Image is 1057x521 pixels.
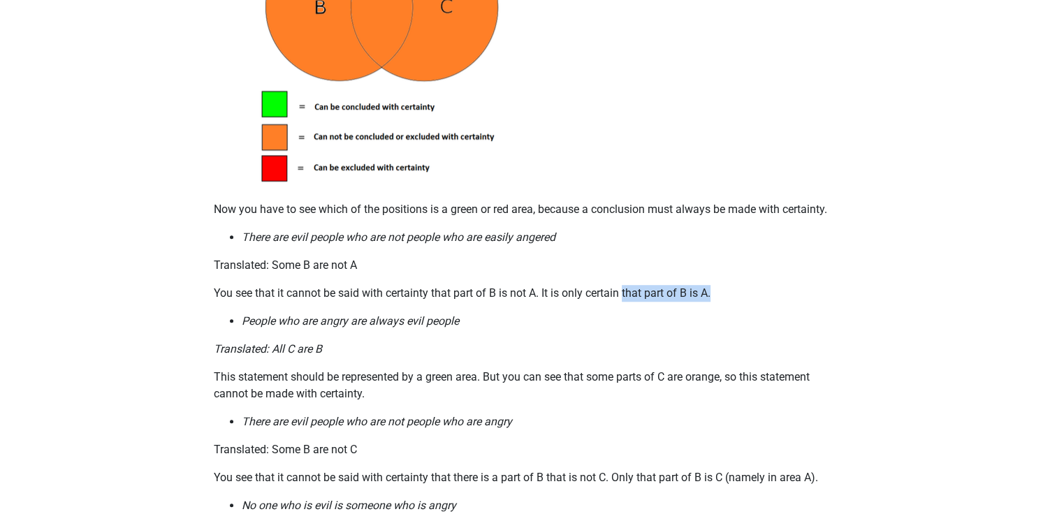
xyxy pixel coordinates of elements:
i: There are evil people who are not people who are easily angered [242,230,555,244]
i: Translated: All C are B [214,342,322,355]
p: Translated: Some B are not C [214,441,844,458]
i: There are evil people who are not people who are angry [242,415,512,428]
p: You see that it cannot be said with certainty that there is a part of B that is not C. Only that ... [214,469,844,486]
p: Now you have to see which of the positions is a green or red area, because a conclusion must alwa... [214,201,844,218]
i: No one who is evil is someone who is angry [242,499,456,512]
p: This statement should be represented by a green area. But you can see that some parts of C are or... [214,369,844,402]
i: People who are angry are always evil people [242,314,459,328]
p: Translated: Some B are not A [214,257,844,274]
p: You see that it cannot be said with certainty that part of B is not A. It is only certain that pa... [214,285,844,302]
